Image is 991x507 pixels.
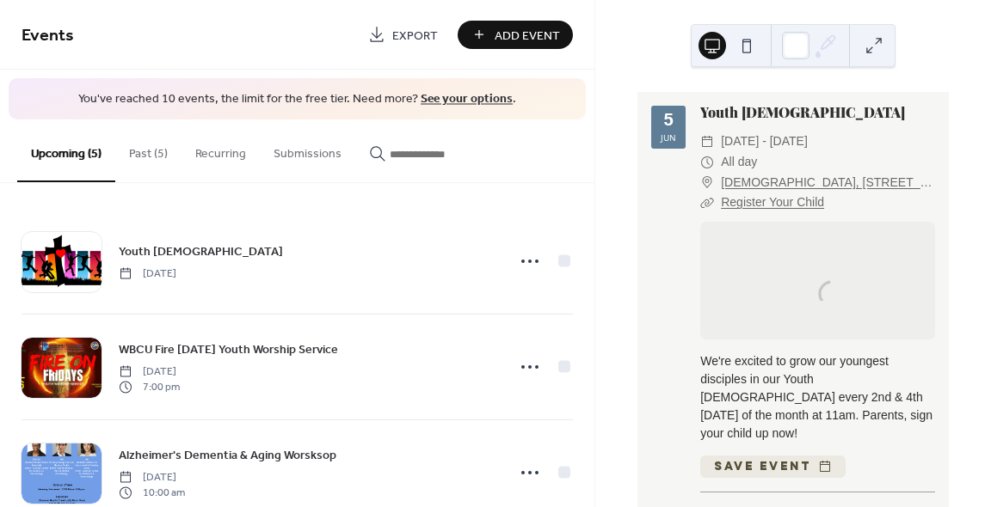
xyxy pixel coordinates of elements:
span: Export [392,27,438,45]
span: Youth [DEMOGRAPHIC_DATA] [119,242,283,260]
span: [DATE] [119,266,176,281]
span: [DATE] [119,469,185,485]
a: Youth [DEMOGRAPHIC_DATA] [700,103,905,121]
span: All day [721,152,757,173]
span: [DATE] [119,363,180,379]
span: Alzheimer's Dementia & Aging Worsksop [119,446,336,464]
a: Export [355,21,451,49]
div: ​ [700,173,714,193]
button: Past (5) [115,119,182,180]
a: Youth [DEMOGRAPHIC_DATA] [119,241,283,261]
a: WBCU Fire [DATE] Youth Worship Service [119,339,338,359]
a: [DEMOGRAPHIC_DATA], [STREET_ADDRESS][PERSON_NAME][US_STATE] [721,173,935,193]
a: See your options [421,88,513,111]
button: Upcoming (5) [17,119,115,182]
div: ​ [700,131,714,152]
span: 7:00 pm [119,380,180,395]
button: Recurring [182,119,260,180]
div: 5 [663,113,674,130]
span: Events [22,19,74,52]
button: Save event [700,455,846,478]
div: ​ [700,152,714,173]
a: Register Your Child [721,195,824,209]
div: ​ [700,192,714,213]
span: WBCU Fire [DATE] Youth Worship Service [119,340,338,358]
div: Jun [661,133,676,142]
div: We're excited to grow our youngest disciples in our Youth [DEMOGRAPHIC_DATA] every 2nd & 4th [DAT... [700,352,935,443]
a: Alzheimer's Dementia & Aging Worsksop [119,445,336,465]
span: You've reached 10 events, the limit for the free tier. Need more? . [26,91,569,108]
span: [DATE] - [DATE] [721,131,808,152]
span: 10:00 am [119,486,185,501]
button: Submissions [260,119,355,180]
